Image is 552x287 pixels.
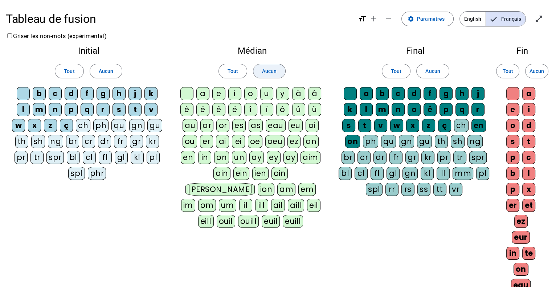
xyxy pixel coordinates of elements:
div: ng [467,135,483,148]
div: ien [252,167,269,180]
button: Aucun [90,64,122,78]
h2: Initial [12,46,165,55]
div: on [514,263,528,276]
div: ç [60,119,73,132]
div: v [374,119,387,132]
mat-icon: remove [384,15,393,23]
span: Tout [64,67,74,75]
div: gl [387,167,400,180]
button: Paramètres [401,12,454,26]
div: ç [438,119,451,132]
div: sh [31,135,45,148]
div: fr [389,151,402,164]
div: n [49,103,62,116]
div: pr [437,151,450,164]
div: o [506,119,519,132]
div: th [15,135,28,148]
div: gl [115,151,128,164]
div: l [522,167,535,180]
h2: Médian [177,46,327,55]
button: Augmenter la taille de la police [367,12,381,26]
div: vr [449,183,462,196]
div: in [198,151,211,164]
mat-icon: format_size [358,15,367,23]
div: b [506,167,519,180]
div: aim [300,151,320,164]
div: in [506,247,519,260]
div: r [471,103,484,116]
div: u [260,87,273,100]
div: qu [381,135,396,148]
button: Tout [496,64,519,78]
div: oeu [265,135,285,148]
div: en [471,119,486,132]
span: Français [486,12,526,26]
div: rr [385,183,398,196]
div: i [522,103,535,116]
div: a [196,87,209,100]
div: c [49,87,62,100]
div: x [406,119,419,132]
div: t [128,103,142,116]
div: pl [147,151,160,164]
div: f [81,87,94,100]
span: Aucun [262,67,277,75]
div: kl [421,167,434,180]
div: dr [98,135,111,148]
button: Aucun [416,64,449,78]
div: oin [271,167,288,180]
div: é [196,103,209,116]
div: v [144,103,158,116]
div: cl [83,151,96,164]
div: gu [417,135,432,148]
div: br [342,151,355,164]
div: ë [228,103,241,116]
div: tr [30,151,44,164]
div: as [249,119,263,132]
div: rs [401,183,414,196]
div: û [292,103,305,116]
div: pl [476,167,489,180]
div: k [344,103,357,116]
div: s [342,119,355,132]
div: ay [249,151,264,164]
div: o [408,103,421,116]
div: p [506,183,519,196]
div: es [232,119,246,132]
div: gr [130,135,143,148]
div: um [219,199,236,212]
h1: Tableau de fusion [6,7,352,30]
span: Aucun [425,67,440,75]
div: b [376,87,389,100]
span: Aucun [529,67,544,75]
input: Griser les non-mots (expérimental) [7,33,12,38]
div: s [506,135,519,148]
div: a [360,87,373,100]
div: h [113,87,126,100]
div: kr [146,135,159,148]
div: aill [288,199,304,212]
span: English [460,12,486,26]
button: Tout [382,64,410,78]
div: i [228,87,241,100]
div: ein [233,167,250,180]
span: Tout [502,67,513,75]
div: z [44,119,57,132]
div: d [408,87,421,100]
label: Griser les non-mots (expérimental) [6,33,107,40]
div: ch [454,119,469,132]
div: t [522,135,535,148]
div: w [12,119,25,132]
h2: Final [339,46,492,55]
div: m [33,103,46,116]
div: em [298,183,316,196]
button: Tout [55,64,83,78]
div: gr [405,151,418,164]
div: eil [307,199,320,212]
div: è [180,103,193,116]
div: y [276,87,289,100]
div: ï [260,103,273,116]
div: dr [373,151,387,164]
div: q [455,103,469,116]
span: Paramètres [417,15,445,23]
